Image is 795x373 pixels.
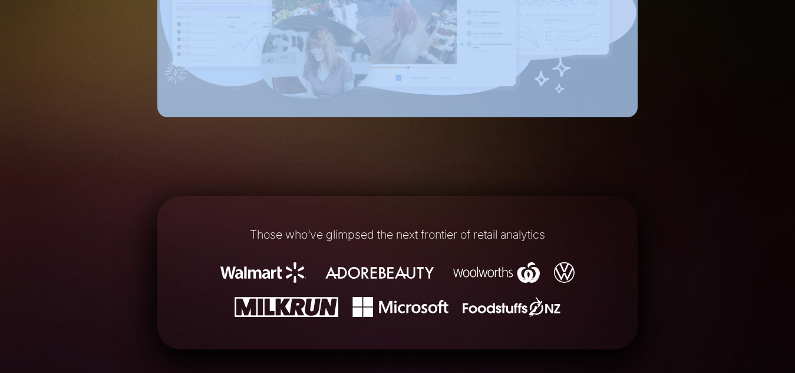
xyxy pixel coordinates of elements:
[235,297,338,318] img: Milkrun
[554,262,575,283] img: Volkswagen
[463,297,560,318] img: Foodstuffs NZ
[220,262,305,283] img: Walmart
[352,297,448,318] img: Microsoft
[320,262,440,283] img: Adore Beauty
[183,229,612,242] h1: Those who’ve glimpsed the next frontier of retail analytics
[453,262,540,283] img: Woolworths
